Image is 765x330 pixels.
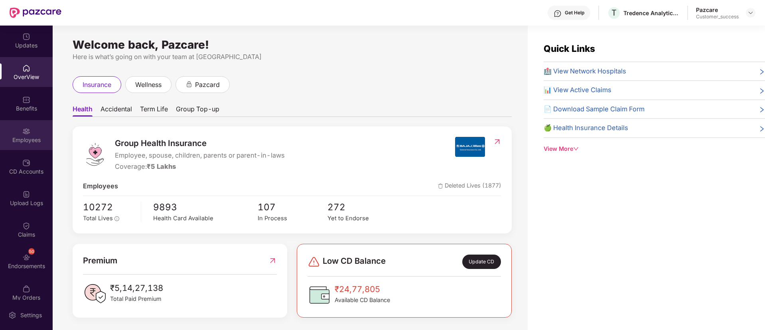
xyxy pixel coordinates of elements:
span: right [759,87,765,95]
span: right [759,68,765,77]
span: Employee, spouse, children, parents or parent-in-laws [115,150,285,161]
div: Yet to Endorse [327,214,397,223]
div: Update CD [462,255,501,269]
span: Term Life [140,105,168,117]
div: 50 [28,248,35,255]
div: Settings [18,311,44,319]
div: View More [544,144,765,153]
img: PaidPremiumIcon [83,282,107,306]
span: Premium [83,254,117,267]
div: Tredence Analytics Solutions Private Limited [623,9,679,17]
span: right [759,106,765,115]
span: Health [73,105,93,117]
img: insurerIcon [455,137,485,157]
span: T [611,8,617,18]
span: Deleted Lives (1877) [438,181,501,192]
div: Health Card Available [153,214,258,223]
div: Here is what’s going on with your team at [GEOGRAPHIC_DATA] [73,52,512,62]
span: ₹5,14,27,138 [110,282,163,294]
span: pazcard [195,80,220,90]
img: New Pazcare Logo [10,8,61,18]
img: svg+xml;base64,PHN2ZyBpZD0iVXBsb2FkX0xvZ3MiIGRhdGEtbmFtZT0iVXBsb2FkIExvZ3MiIHhtbG5zPSJodHRwOi8vd3... [22,190,30,198]
img: svg+xml;base64,PHN2ZyBpZD0iTXlfT3JkZXJzIiBkYXRhLW5hbWU9Ik15IE9yZGVycyIgeG1sbnM9Imh0dHA6Ly93d3cudz... [22,285,30,293]
span: right [759,124,765,133]
div: Customer_success [696,14,739,20]
div: Coverage: [115,162,285,172]
span: ₹24,77,805 [335,283,390,296]
img: RedirectIcon [493,138,501,146]
span: 9893 [153,200,258,214]
img: svg+xml;base64,PHN2ZyBpZD0iU2V0dGluZy0yMHgyMCIgeG1sbnM9Imh0dHA6Ly93d3cudzMub3JnLzIwMDAvc3ZnIiB3aW... [8,311,16,319]
span: wellness [135,80,162,90]
img: svg+xml;base64,PHN2ZyBpZD0iQmVuZWZpdHMiIHhtbG5zPSJodHRwOi8vd3d3LnczLm9yZy8yMDAwL3N2ZyIgd2lkdGg9Ij... [22,96,30,104]
img: svg+xml;base64,PHN2ZyBpZD0iSGVscC0zMngzMiIgeG1sbnM9Imh0dHA6Ly93d3cudzMub3JnLzIwMDAvc3ZnIiB3aWR0aD... [554,10,562,18]
img: RedirectIcon [268,254,277,267]
img: svg+xml;base64,PHN2ZyBpZD0iVXBkYXRlZCIgeG1sbnM9Imh0dHA6Ly93d3cudzMub3JnLzIwMDAvc3ZnIiB3aWR0aD0iMj... [22,33,30,41]
span: Low CD Balance [323,255,386,269]
span: Available CD Balance [335,296,390,304]
div: Pazcare [696,6,739,14]
span: Quick Links [544,43,595,54]
img: svg+xml;base64,PHN2ZyBpZD0iRW5kb3JzZW1lbnRzIiB4bWxucz0iaHR0cDovL3d3dy53My5vcmcvMjAwMC9zdmciIHdpZH... [22,253,30,261]
img: CDBalanceIcon [308,283,331,307]
div: animation [185,81,193,88]
span: down [573,146,579,152]
div: Get Help [565,10,584,16]
span: 🍏 Health Insurance Details [544,123,628,133]
img: svg+xml;base64,PHN2ZyBpZD0iQ2xhaW0iIHhtbG5zPSJodHRwOi8vd3d3LnczLm9yZy8yMDAwL3N2ZyIgd2lkdGg9IjIwIi... [22,222,30,230]
span: Group Health Insurance [115,137,285,150]
span: 10272 [83,200,135,214]
span: Employees [83,181,118,192]
img: svg+xml;base64,PHN2ZyBpZD0iRGFuZ2VyLTMyeDMyIiB4bWxucz0iaHR0cDovL3d3dy53My5vcmcvMjAwMC9zdmciIHdpZH... [308,255,320,268]
div: Welcome back, Pazcare! [73,41,512,48]
img: svg+xml;base64,PHN2ZyBpZD0iRHJvcGRvd24tMzJ4MzIiIHhtbG5zPSJodHRwOi8vd3d3LnczLm9yZy8yMDAwL3N2ZyIgd2... [747,10,754,16]
div: In Process [258,214,327,223]
span: 107 [258,200,327,214]
span: 📊 View Active Claims [544,85,611,95]
span: Group Top-up [176,105,219,117]
img: svg+xml;base64,PHN2ZyBpZD0iSG9tZSIgeG1sbnM9Imh0dHA6Ly93d3cudzMub3JnLzIwMDAvc3ZnIiB3aWR0aD0iMjAiIG... [22,64,30,72]
span: 📄 Download Sample Claim Form [544,104,645,115]
img: svg+xml;base64,PHN2ZyBpZD0iRW1wbG95ZWVzIiB4bWxucz0iaHR0cDovL3d3dy53My5vcmcvMjAwMC9zdmciIHdpZHRoPS... [22,127,30,135]
span: 🏥 View Network Hospitals [544,66,626,77]
span: 272 [327,200,397,214]
img: logo [83,142,107,166]
img: svg+xml;base64,PHN2ZyBpZD0iQ0RfQWNjb3VudHMiIGRhdGEtbmFtZT0iQ0QgQWNjb3VudHMiIHhtbG5zPSJodHRwOi8vd3... [22,159,30,167]
span: info-circle [114,216,119,221]
span: Total Paid Premium [110,294,163,303]
img: deleteIcon [438,184,443,189]
span: Total Lives [83,215,113,222]
span: Accidental [101,105,132,117]
span: insurance [83,80,111,90]
span: ₹5 Lakhs [147,162,176,170]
